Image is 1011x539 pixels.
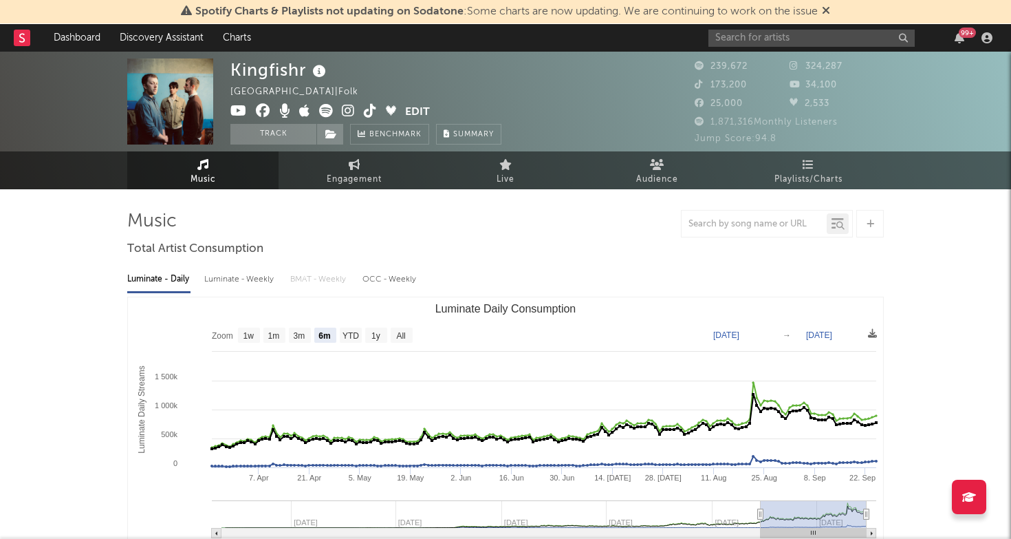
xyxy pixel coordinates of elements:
a: Benchmark [350,124,429,145]
text: 8. Sep [804,474,826,482]
span: Audience [636,171,678,188]
a: Music [127,151,279,189]
text: YTD [343,331,359,341]
span: Spotify Charts & Playlists not updating on Sodatone [195,6,464,17]
text: 22. Sep [849,474,876,482]
text: 16. Jun [499,474,524,482]
span: Total Artist Consumption [127,241,263,257]
text: 6m [318,331,330,341]
div: 99 + [959,28,976,38]
div: [GEOGRAPHIC_DATA] | Folk [230,84,374,101]
text: [DATE] [806,330,832,340]
button: 99+ [955,32,964,43]
text: 5. May [349,474,372,482]
span: Playlists/Charts [774,171,842,188]
button: Summary [436,124,501,145]
text: Luminate Daily Streams [137,366,146,453]
span: 1,871,316 Monthly Listeners [695,118,838,127]
span: 239,672 [695,62,748,71]
text: 19. May [397,474,424,482]
button: Track [230,124,316,145]
text: 7. Apr [249,474,269,482]
text: 25. Aug [752,474,777,482]
text: Zoom [212,331,233,341]
span: Dismiss [822,6,830,17]
text: 500k [161,430,177,438]
div: Luminate - Weekly [204,268,276,291]
text: Luminate Daily Consumption [435,303,576,315]
span: Benchmark [369,127,422,143]
text: 21. Apr [297,474,321,482]
text: 14. [DATE] [594,474,631,482]
span: Summary [453,131,494,138]
div: Kingfishr [230,59,329,81]
text: 1m [268,331,280,341]
text: 30. Jun [550,474,574,482]
a: Dashboard [44,24,110,52]
text: 0 [173,459,177,467]
text: 1 500k [155,372,178,381]
a: Audience [581,151,732,189]
span: 2,533 [790,99,829,108]
span: Engagement [327,171,382,188]
span: 34,100 [790,81,837,89]
text: 11. Aug [701,474,726,482]
span: Jump Score: 94.8 [695,134,776,143]
span: : Some charts are now updating. We are continuing to work on the issue [195,6,818,17]
text: 1 000k [155,401,178,410]
a: Playlists/Charts [732,151,884,189]
text: All [396,331,405,341]
text: → [783,330,791,340]
text: 2. Jun [450,474,471,482]
text: 28. [DATE] [645,474,682,482]
input: Search for artists [708,30,915,47]
text: 1y [371,331,380,341]
span: 173,200 [695,81,747,89]
text: 3m [294,331,305,341]
text: [DATE] [713,330,739,340]
span: Live [497,171,514,188]
a: Discovery Assistant [110,24,213,52]
input: Search by song name or URL [682,219,827,230]
span: Music [191,171,216,188]
div: Luminate - Daily [127,268,191,291]
a: Live [430,151,581,189]
div: OCC - Weekly [362,268,417,291]
span: 25,000 [695,99,743,108]
span: 324,287 [790,62,842,71]
button: Edit [405,104,430,121]
a: Charts [213,24,261,52]
text: 1w [243,331,254,341]
a: Engagement [279,151,430,189]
